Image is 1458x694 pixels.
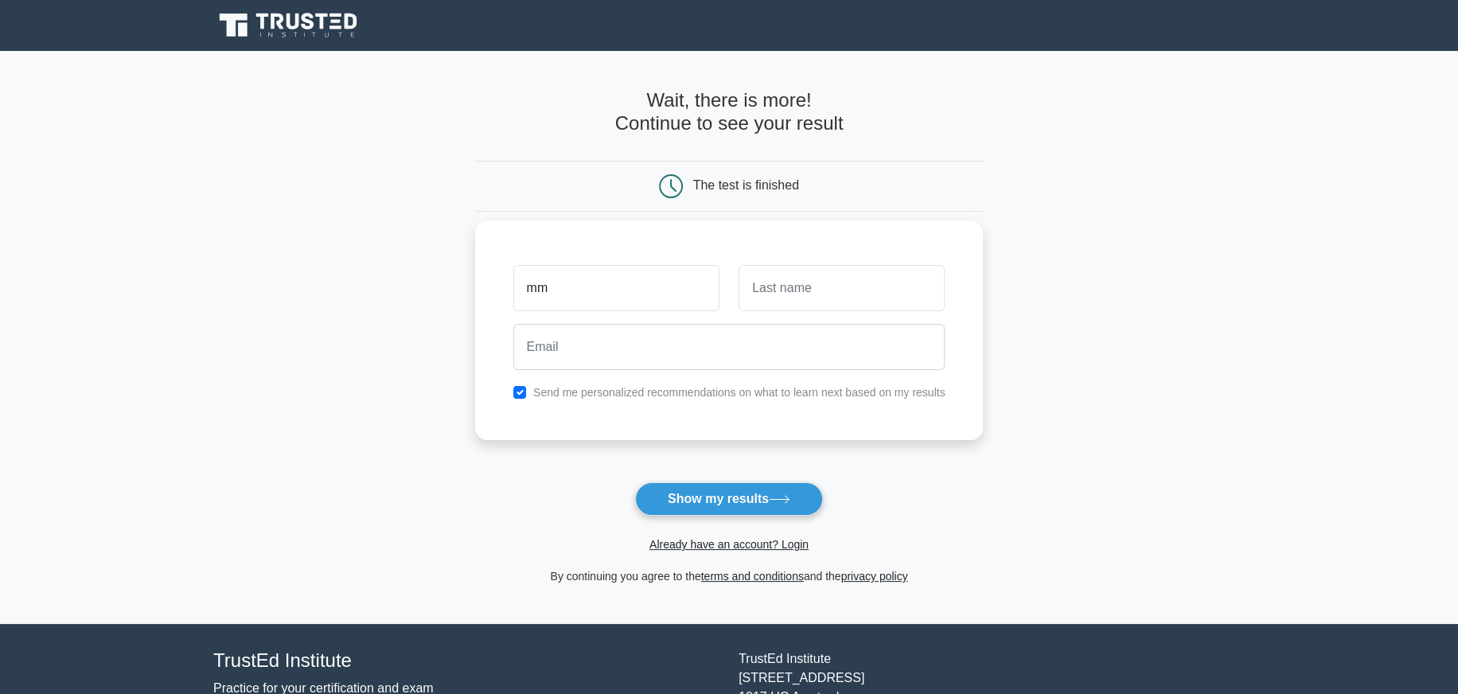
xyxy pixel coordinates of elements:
[649,538,809,551] a: Already have an account? Login
[841,570,908,583] a: privacy policy
[693,178,799,192] div: The test is finished
[475,89,984,135] h4: Wait, there is more! Continue to see your result
[513,324,945,370] input: Email
[533,386,945,399] label: Send me personalized recommendations on what to learn next based on my results
[701,570,804,583] a: terms and conditions
[635,482,823,516] button: Show my results
[513,265,719,311] input: First name
[739,265,945,311] input: Last name
[466,567,993,586] div: By continuing you agree to the and the
[213,649,719,673] h4: TrustEd Institute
